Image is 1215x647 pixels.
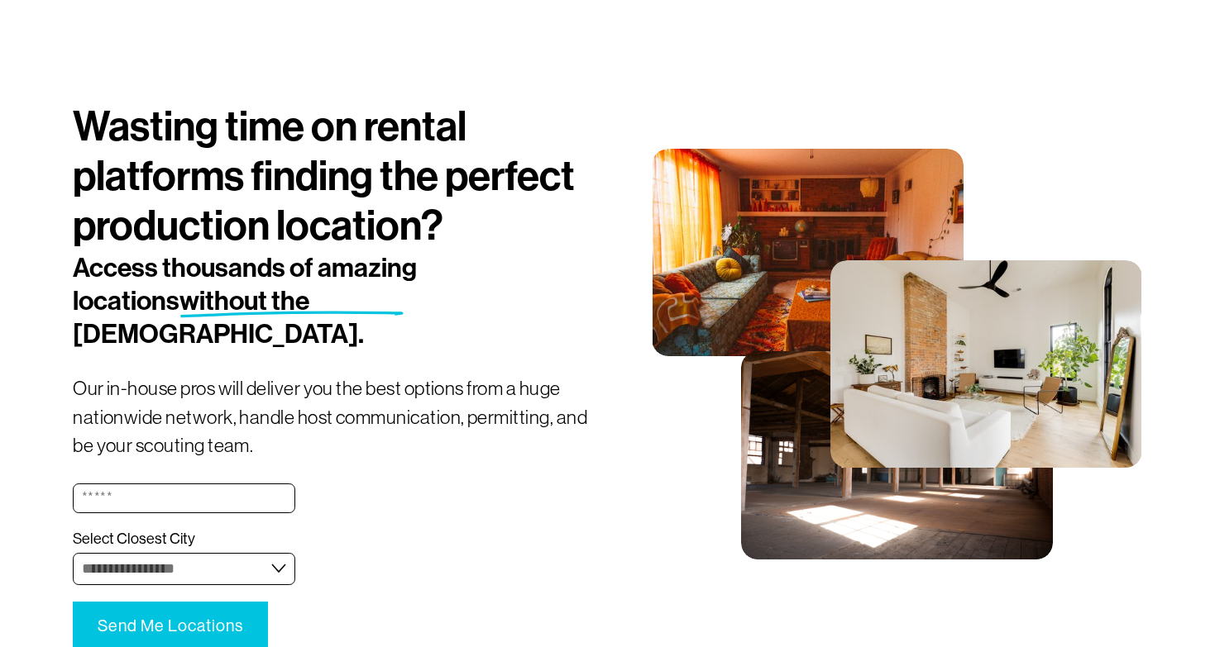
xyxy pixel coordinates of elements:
p: Our in-house pros will deliver you the best options from a huge nationwide network, handle host c... [73,374,607,461]
h2: Access thousands of amazing locations [73,251,519,351]
span: Select Closest City [73,530,195,549]
span: Send Me Locations [98,616,243,635]
h1: Wasting time on rental platforms finding the perfect production location? [73,102,607,251]
span: without the [DEMOGRAPHIC_DATA]. [73,285,364,350]
select: Select Closest City [73,553,295,585]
